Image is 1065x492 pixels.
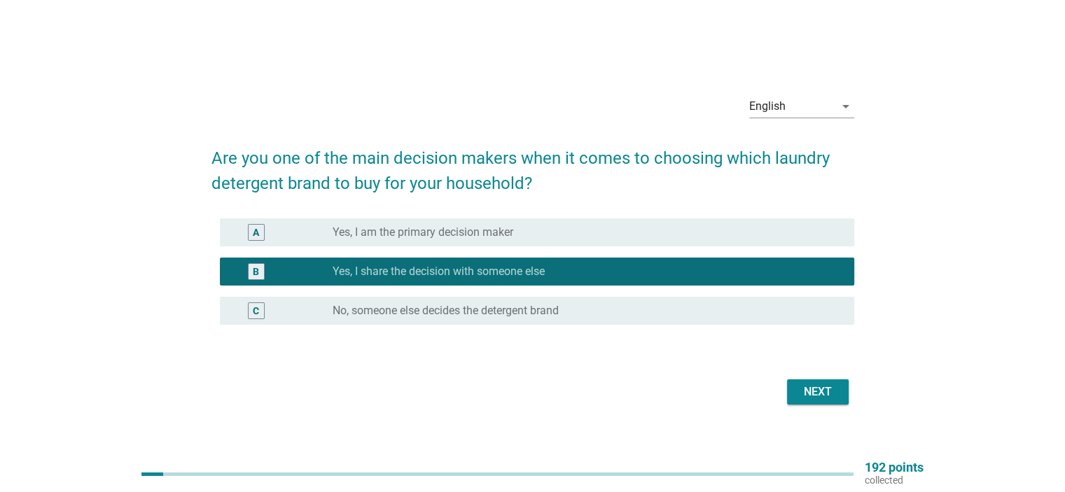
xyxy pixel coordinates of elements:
[798,384,837,400] div: Next
[333,225,513,239] label: Yes, I am the primary decision maker
[837,98,854,115] i: arrow_drop_down
[865,474,924,486] p: collected
[211,132,854,196] h2: Are you one of the main decision makers when it comes to choosing which laundry detergent brand t...
[253,264,259,279] div: B
[253,303,259,318] div: C
[749,100,786,113] div: English
[787,379,849,405] button: Next
[333,265,545,279] label: Yes, I share the decision with someone else
[333,304,559,318] label: No, someone else decides the detergent brand
[253,225,259,239] div: A
[865,461,924,474] p: 192 points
